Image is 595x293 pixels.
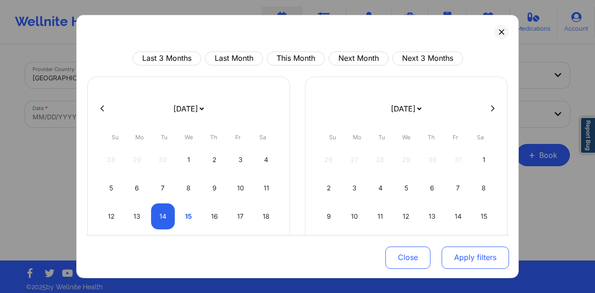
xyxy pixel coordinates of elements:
[420,232,444,258] div: Thu Nov 20 2025
[177,203,201,229] div: Wed Oct 15 2025
[203,175,226,201] div: Thu Oct 09 2025
[177,232,201,258] div: Wed Oct 22 2025
[395,203,418,229] div: Wed Nov 12 2025
[259,134,266,141] abbr: Saturday
[126,175,149,201] div: Mon Oct 06 2025
[177,147,201,173] div: Wed Oct 01 2025
[203,147,226,173] div: Thu Oct 02 2025
[343,175,367,201] div: Mon Nov 03 2025
[267,52,325,65] button: This Month
[392,52,463,65] button: Next 3 Months
[395,232,418,258] div: Wed Nov 19 2025
[402,134,410,141] abbr: Wednesday
[151,232,175,258] div: Tue Oct 21 2025
[472,175,496,201] div: Sat Nov 08 2025
[369,203,392,229] div: Tue Nov 11 2025
[472,203,496,229] div: Sat Nov 15 2025
[369,232,392,258] div: Tue Nov 18 2025
[177,175,201,201] div: Wed Oct 08 2025
[229,203,252,229] div: Fri Oct 17 2025
[343,232,367,258] div: Mon Nov 17 2025
[369,175,392,201] div: Tue Nov 04 2025
[254,175,278,201] div: Sat Oct 11 2025
[99,232,123,258] div: Sun Oct 19 2025
[205,52,263,65] button: Last Month
[428,134,435,141] abbr: Thursday
[420,175,444,201] div: Thu Nov 06 2025
[99,203,123,229] div: Sun Oct 12 2025
[317,175,341,201] div: Sun Nov 02 2025
[472,147,496,173] div: Sat Nov 01 2025
[329,52,389,65] button: Next Month
[472,232,496,258] div: Sat Nov 22 2025
[453,134,458,141] abbr: Friday
[254,232,278,258] div: Sat Oct 25 2025
[446,203,470,229] div: Fri Nov 14 2025
[317,232,341,258] div: Sun Nov 16 2025
[229,232,252,258] div: Fri Oct 24 2025
[135,134,144,141] abbr: Monday
[329,134,336,141] abbr: Sunday
[378,134,385,141] abbr: Tuesday
[203,203,226,229] div: Thu Oct 16 2025
[343,203,367,229] div: Mon Nov 10 2025
[235,134,241,141] abbr: Friday
[151,203,175,229] div: Tue Oct 14 2025
[99,175,123,201] div: Sun Oct 05 2025
[446,175,470,201] div: Fri Nov 07 2025
[210,134,217,141] abbr: Thursday
[353,134,361,141] abbr: Monday
[385,246,430,268] button: Close
[229,175,252,201] div: Fri Oct 10 2025
[254,147,278,173] div: Sat Oct 04 2025
[254,203,278,229] div: Sat Oct 18 2025
[477,134,484,141] abbr: Saturday
[132,52,201,65] button: Last 3 Months
[420,203,444,229] div: Thu Nov 13 2025
[446,232,470,258] div: Fri Nov 21 2025
[203,232,226,258] div: Thu Oct 23 2025
[161,134,167,141] abbr: Tuesday
[112,134,119,141] abbr: Sunday
[229,147,252,173] div: Fri Oct 03 2025
[151,175,175,201] div: Tue Oct 07 2025
[185,134,193,141] abbr: Wednesday
[126,203,149,229] div: Mon Oct 13 2025
[442,246,509,268] button: Apply filters
[317,203,341,229] div: Sun Nov 09 2025
[395,175,418,201] div: Wed Nov 05 2025
[126,232,149,258] div: Mon Oct 20 2025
